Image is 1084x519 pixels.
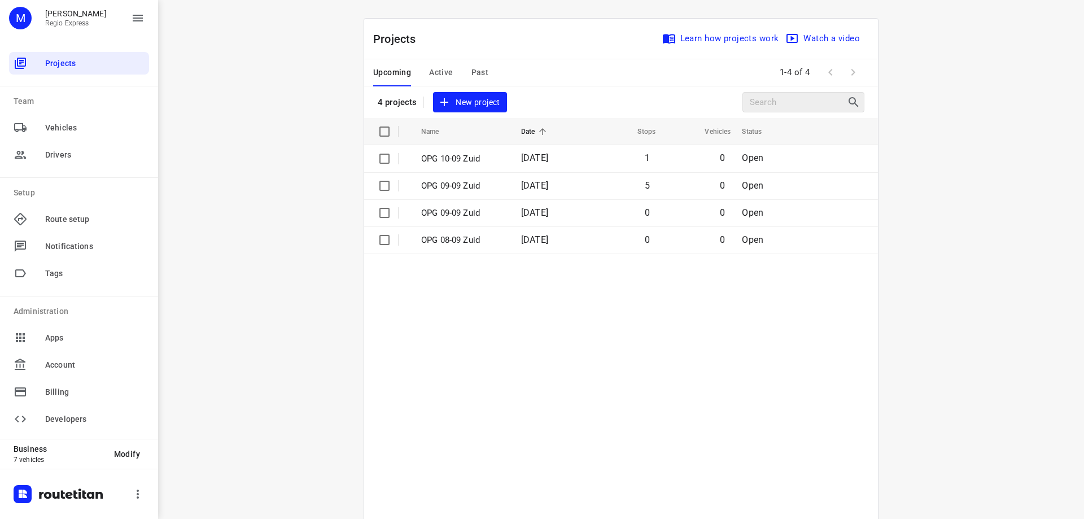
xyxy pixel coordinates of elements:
[45,149,145,161] span: Drivers
[9,326,149,349] div: Apps
[9,381,149,403] div: Billing
[9,143,149,166] div: Drivers
[645,180,650,191] span: 5
[45,359,145,371] span: Account
[819,61,842,84] span: Previous Page
[421,234,504,247] p: OPG 08-09 Zuid
[421,207,504,220] p: OPG 09-09 Zuid
[720,152,725,163] span: 0
[742,125,776,138] span: Status
[433,92,506,113] button: New project
[623,125,655,138] span: Stops
[421,152,504,165] p: OPG 10-09 Zuid
[440,95,500,110] span: New project
[45,268,145,280] span: Tags
[45,58,145,69] span: Projects
[521,180,548,191] span: [DATE]
[9,354,149,376] div: Account
[645,152,650,163] span: 1
[720,180,725,191] span: 0
[521,125,550,138] span: Date
[742,207,763,218] span: Open
[742,152,763,163] span: Open
[45,122,145,134] span: Vehicles
[45,241,145,252] span: Notifications
[720,234,725,245] span: 0
[14,95,149,107] p: Team
[105,444,149,464] button: Modify
[9,52,149,75] div: Projects
[750,94,847,111] input: Search projects
[471,66,489,80] span: Past
[645,207,650,218] span: 0
[742,180,763,191] span: Open
[720,207,725,218] span: 0
[114,450,140,459] span: Modify
[14,456,105,464] p: 7 vehicles
[742,234,763,245] span: Open
[9,408,149,430] div: Developers
[45,213,145,225] span: Route setup
[45,9,107,18] p: Max Bisseling
[421,125,454,138] span: Name
[45,19,107,27] p: Regio Express
[378,97,417,107] p: 4 projects
[521,152,548,163] span: [DATE]
[9,7,32,29] div: M
[645,234,650,245] span: 0
[14,187,149,199] p: Setup
[14,444,105,453] p: Business
[45,386,145,398] span: Billing
[45,332,145,344] span: Apps
[690,125,731,138] span: Vehicles
[373,30,425,47] p: Projects
[9,262,149,285] div: Tags
[9,116,149,139] div: Vehicles
[14,306,149,317] p: Administration
[842,61,864,84] span: Next Page
[847,95,864,109] div: Search
[9,235,149,258] div: Notifications
[429,66,453,80] span: Active
[373,66,411,80] span: Upcoming
[45,413,145,425] span: Developers
[421,180,504,193] p: OPG 09-09 Zuid
[521,234,548,245] span: [DATE]
[775,60,815,85] span: 1-4 of 4
[521,207,548,218] span: [DATE]
[9,208,149,230] div: Route setup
